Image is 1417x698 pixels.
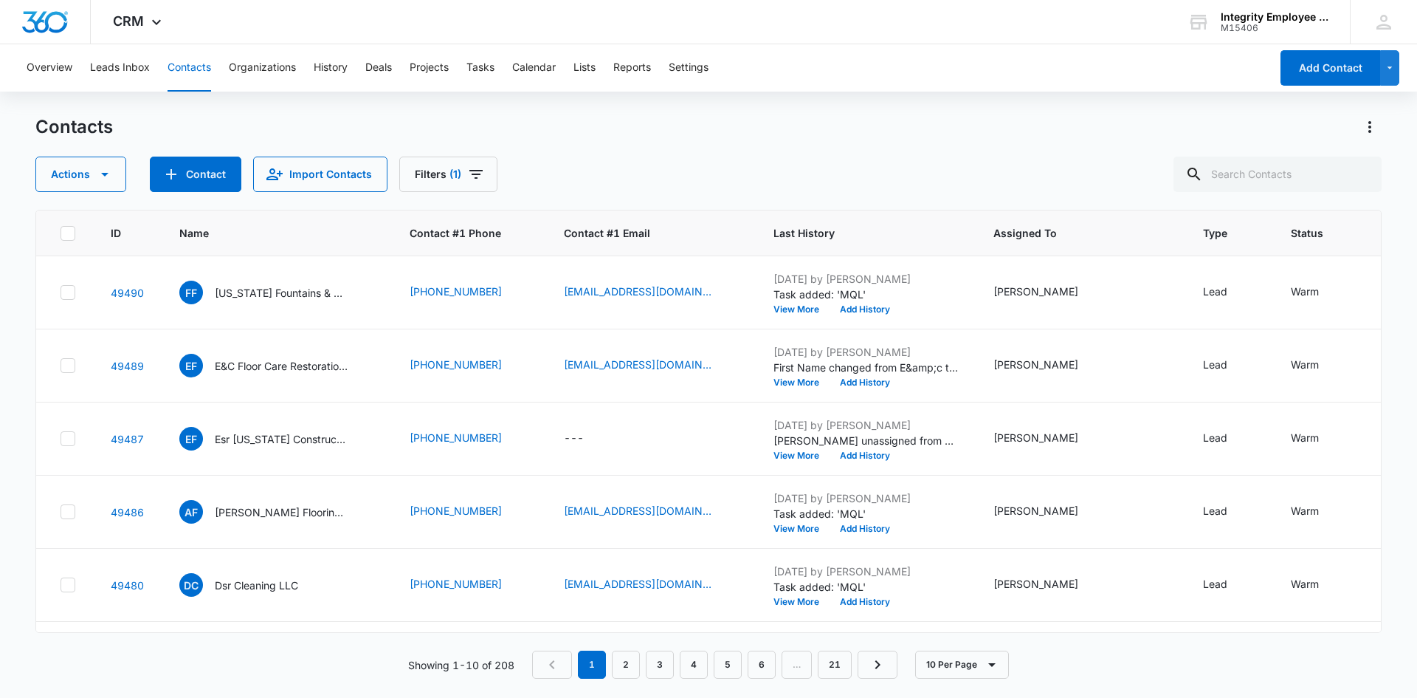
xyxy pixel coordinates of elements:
[773,433,958,448] p: [PERSON_NAME] unassigned from contact.
[773,344,958,360] p: [DATE] by [PERSON_NAME]
[215,431,348,447] p: Esr [US_STATE] Construction INC
[179,225,353,241] span: Name
[773,360,958,375] p: First Name changed from E&amp;c to E&amp;C.
[773,524,830,533] button: View More
[680,651,708,679] a: Page 4
[512,44,556,92] button: Calendar
[179,573,203,597] span: DC
[111,360,144,372] a: Navigate to contact details page for E&C Floor Care Restoration LLC
[399,157,497,192] button: Filters
[1291,576,1345,594] div: Status - Warm - Select to Edit Field
[1291,576,1319,592] div: Warm
[150,157,241,192] button: Add Contact
[215,285,348,301] p: [US_STATE] Fountains & Equipment
[179,281,374,304] div: Name - Florida Fountains & Equipment - Select to Edit Field
[1291,430,1319,445] div: Warm
[35,157,126,192] button: Actions
[564,503,738,521] div: Contact #1 Email - lflor3396@gmail.com - Select to Edit Field
[773,378,830,387] button: View More
[532,651,897,679] nav: Pagination
[35,116,113,138] h1: Contacts
[646,651,674,679] a: Page 3
[410,357,502,372] a: [PHONE_NUMBER]
[168,44,211,92] button: Contacts
[179,500,203,524] span: AF
[410,225,528,241] span: Contact #1 Phone
[90,44,150,92] button: Leads Inbox
[993,357,1105,374] div: Assigned To - Nicholas Harris - Select to Edit Field
[1358,115,1382,139] button: Actions
[564,357,738,374] div: Contact #1 Email - ch@envirostripfl.com - Select to Edit Field
[993,503,1078,519] div: [PERSON_NAME]
[1291,357,1345,374] div: Status - Warm - Select to Edit Field
[410,44,449,92] button: Projects
[179,427,203,451] span: EF
[179,354,374,377] div: Name - E&C Floor Care Restoration LLC - Select to Edit Field
[1291,284,1345,301] div: Status - Warm - Select to Edit Field
[179,573,325,597] div: Name - Dsr Cleaning LLC - Select to Edit Field
[1203,284,1254,301] div: Type - Lead - Select to Edit Field
[1203,503,1254,521] div: Type - Lead - Select to Edit Field
[410,576,502,592] a: [PHONE_NUMBER]
[773,564,958,579] p: [DATE] by [PERSON_NAME]
[612,651,640,679] a: Page 2
[111,287,144,299] a: Navigate to contact details page for Florida Fountains & Equipment
[993,576,1105,594] div: Assigned To - Nicholas Harris - Select to Edit Field
[564,430,610,448] div: Contact #1 Email - - Select to Edit Field
[773,598,830,606] button: View More
[410,430,528,448] div: Contact #1 Phone - 3058122716 - Select to Edit Field
[773,287,958,302] p: Task added: 'MQL'
[466,44,494,92] button: Tasks
[573,44,596,92] button: Lists
[993,503,1105,521] div: Assigned To - Nicholas Harris - Select to Edit Field
[564,284,738,301] div: Contact #1 Email - admin@flfountains.com - Select to Edit Field
[408,657,514,673] p: Showing 1-10 of 208
[818,651,852,679] a: Page 21
[1203,430,1254,448] div: Type - Lead - Select to Edit Field
[111,225,123,241] span: ID
[410,430,502,445] a: [PHONE_NUMBER]
[773,451,830,460] button: View More
[410,503,528,521] div: Contact #1 Phone - 7867095883 - Select to Edit Field
[578,651,606,679] em: 1
[365,44,392,92] button: Deals
[830,378,900,387] button: Add History
[1221,23,1328,33] div: account id
[564,225,738,241] span: Contact #1 Email
[113,13,144,29] span: CRM
[410,503,502,519] a: [PHONE_NUMBER]
[1173,157,1382,192] input: Search Contacts
[1203,430,1227,445] div: Lead
[993,225,1146,241] span: Assigned To
[773,506,958,521] p: Task added: 'MQL'
[858,651,897,679] a: Next Page
[564,430,584,448] div: ---
[1291,357,1319,372] div: Warm
[229,44,296,92] button: Organizations
[830,598,900,606] button: Add History
[915,651,1009,679] button: 10 Per Page
[1291,503,1319,519] div: Warm
[564,576,738,594] div: Contact #1 Email - contact@eesfl.us - Select to Edit Field
[830,524,900,533] button: Add History
[1203,225,1234,241] span: Type
[830,305,900,314] button: Add History
[179,427,374,451] div: Name - Esr Florida Construction INC - Select to Edit Field
[993,284,1078,299] div: [PERSON_NAME]
[993,357,1078,372] div: [PERSON_NAME]
[1291,430,1345,448] div: Status - Warm - Select to Edit Field
[410,284,502,299] a: [PHONE_NUMBER]
[564,576,711,592] a: [EMAIL_ADDRESS][DOMAIN_NAME]
[1203,357,1254,374] div: Type - Lead - Select to Edit Field
[773,490,958,506] p: [DATE] by [PERSON_NAME]
[111,433,144,445] a: Navigate to contact details page for Esr Florida Construction INC
[564,503,711,519] a: [EMAIL_ADDRESS][DOMAIN_NAME]
[111,579,144,592] a: Navigate to contact details page for Dsr Cleaning LLC
[773,225,937,241] span: Last History
[111,506,144,519] a: Navigate to contact details page for Abraham Flooring Services LLC
[1221,11,1328,23] div: account name
[253,157,387,192] button: Import Contacts
[1291,503,1345,521] div: Status - Warm - Select to Edit Field
[27,44,72,92] button: Overview
[215,358,348,374] p: E&C Floor Care Restoration LLC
